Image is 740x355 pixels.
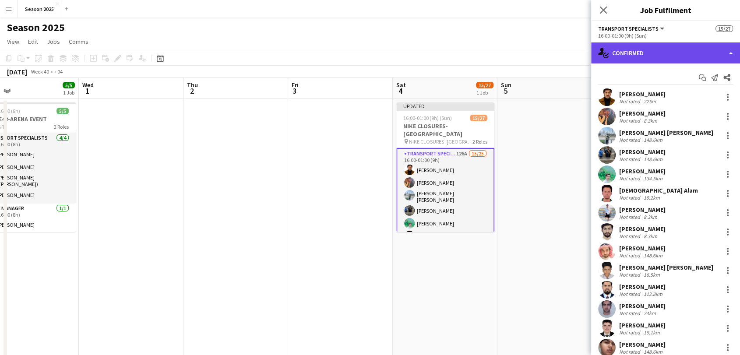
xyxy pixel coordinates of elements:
[642,98,658,105] div: 225m
[619,291,642,297] div: Not rated
[642,310,658,316] div: 24km
[642,214,659,220] div: 8.3km
[18,0,61,18] button: Season 2025
[619,156,642,162] div: Not rated
[598,25,659,32] span: Transport Specialists
[619,194,642,201] div: Not rated
[591,4,740,16] h3: Job Fulfilment
[29,68,51,75] span: Week 40
[396,122,494,138] h3: NIKE CLOSURES- [GEOGRAPHIC_DATA]
[472,138,487,145] span: 2 Roles
[7,38,19,46] span: View
[619,321,666,329] div: [PERSON_NAME]
[619,167,666,175] div: [PERSON_NAME]
[43,36,63,47] a: Jobs
[591,42,740,63] div: Confirmed
[619,175,642,182] div: Not rated
[619,264,713,271] div: [PERSON_NAME] [PERSON_NAME]
[619,283,666,291] div: [PERSON_NAME]
[28,38,38,46] span: Edit
[619,98,642,105] div: Not rated
[619,302,666,310] div: [PERSON_NAME]
[63,82,75,88] span: 5/5
[501,81,511,89] span: Sun
[7,67,27,76] div: [DATE]
[619,348,642,355] div: Not rated
[56,108,69,114] span: 5/5
[54,123,69,130] span: 2 Roles
[642,117,659,124] div: 8.3km
[65,36,92,47] a: Comms
[619,329,642,336] div: Not rated
[619,271,642,278] div: Not rated
[642,156,664,162] div: 148.6km
[619,148,666,156] div: [PERSON_NAME]
[396,102,494,232] app-job-card: Updated16:00-01:00 (9h) (Sun)15/27NIKE CLOSURES- [GEOGRAPHIC_DATA] NIKE CLOSURES- [GEOGRAPHIC_DAT...
[619,137,642,143] div: Not rated
[619,117,642,124] div: Not rated
[619,341,666,348] div: [PERSON_NAME]
[619,206,666,214] div: [PERSON_NAME]
[642,233,659,239] div: 8.3km
[619,214,642,220] div: Not rated
[715,25,733,32] span: 15/27
[619,233,642,239] div: Not rated
[619,252,642,259] div: Not rated
[476,89,493,96] div: 1 Job
[619,109,666,117] div: [PERSON_NAME]
[642,137,664,143] div: 148.6km
[4,36,23,47] a: View
[470,115,487,121] span: 15/27
[409,138,472,145] span: NIKE CLOSURES- [GEOGRAPHIC_DATA]
[82,81,94,89] span: Wed
[642,175,664,182] div: 134.5km
[642,271,662,278] div: 16.5km
[290,86,299,96] span: 3
[642,291,664,297] div: 112.8km
[395,86,406,96] span: 4
[187,81,198,89] span: Thu
[47,38,60,46] span: Jobs
[619,225,666,233] div: [PERSON_NAME]
[642,252,664,259] div: 148.6km
[642,194,662,201] div: 19.2km
[598,32,733,39] div: 16:00-01:00 (9h) (Sun)
[619,310,642,316] div: Not rated
[396,102,494,109] div: Updated
[69,38,88,46] span: Comms
[81,86,94,96] span: 1
[292,81,299,89] span: Fri
[619,90,666,98] div: [PERSON_NAME]
[7,21,65,34] h1: Season 2025
[598,25,666,32] button: Transport Specialists
[54,68,63,75] div: +04
[403,115,452,121] span: 16:00-01:00 (9h) (Sun)
[619,244,666,252] div: [PERSON_NAME]
[63,89,74,96] div: 1 Job
[642,329,662,336] div: 19.1km
[396,81,406,89] span: Sat
[25,36,42,47] a: Edit
[619,129,713,137] div: [PERSON_NAME] [PERSON_NAME]
[619,186,698,194] div: [DEMOGRAPHIC_DATA] Alam
[642,348,664,355] div: 148.6km
[500,86,511,96] span: 5
[186,86,198,96] span: 2
[476,82,493,88] span: 15/27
